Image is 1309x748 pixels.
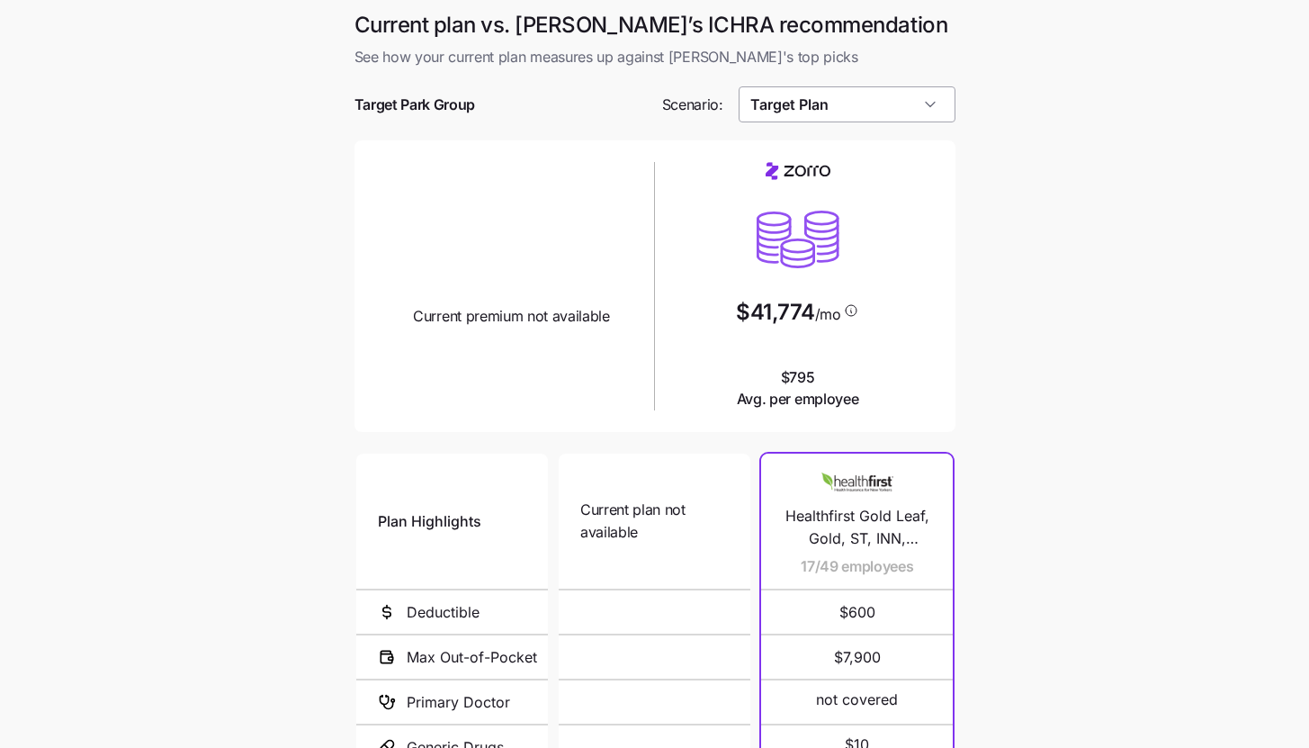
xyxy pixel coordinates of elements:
[580,499,729,544] span: Current plan not available
[662,94,723,116] span: Scenario:
[783,635,931,679] span: $7,900
[783,505,931,550] span: Healthfirst Gold Leaf, Gold, ST, INN, Pediatric Dental, Fitness & Wellness Rewards FP
[821,464,893,499] img: Carrier
[737,388,859,410] span: Avg. per employee
[354,11,955,39] h1: Current plan vs. [PERSON_NAME]’s ICHRA recommendation
[354,94,476,116] span: Target Park Group
[378,510,481,533] span: Plan Highlights
[407,691,510,714] span: Primary Doctor
[816,689,898,711] span: not covered
[801,555,913,578] span: 17/49 employees
[354,46,955,68] span: See how your current plan measures up against [PERSON_NAME]'s top picks
[407,601,480,624] span: Deductible
[736,302,815,323] span: $41,774
[783,590,931,634] span: $600
[815,307,841,321] span: /mo
[407,646,537,669] span: Max Out-of-Pocket
[737,366,859,411] span: $795
[413,305,610,328] span: Current premium not available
